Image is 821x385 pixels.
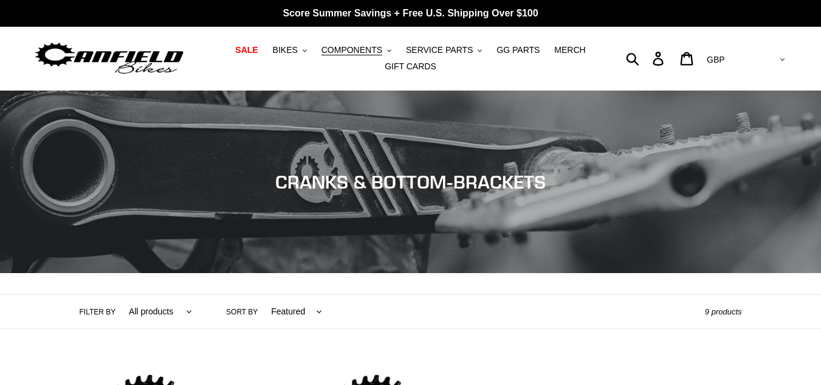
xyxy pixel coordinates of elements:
[80,307,116,317] label: Filter by
[275,171,546,193] span: CRANKS & BOTTOM-BRACKETS
[490,42,546,58] a: GG PARTS
[496,45,540,55] span: GG PARTS
[385,61,436,72] span: GIFT CARDS
[235,45,258,55] span: SALE
[33,40,185,78] img: Canfield Bikes
[267,42,313,58] button: BIKES
[406,45,473,55] span: SERVICE PARTS
[226,307,258,317] label: Sort by
[554,45,585,55] span: MERCH
[273,45,298,55] span: BIKES
[321,45,382,55] span: COMPONENTS
[229,42,264,58] a: SALE
[379,58,442,75] a: GIFT CARDS
[705,307,742,316] span: 9 products
[400,42,488,58] button: SERVICE PARTS
[315,42,397,58] button: COMPONENTS
[548,42,591,58] a: MERCH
